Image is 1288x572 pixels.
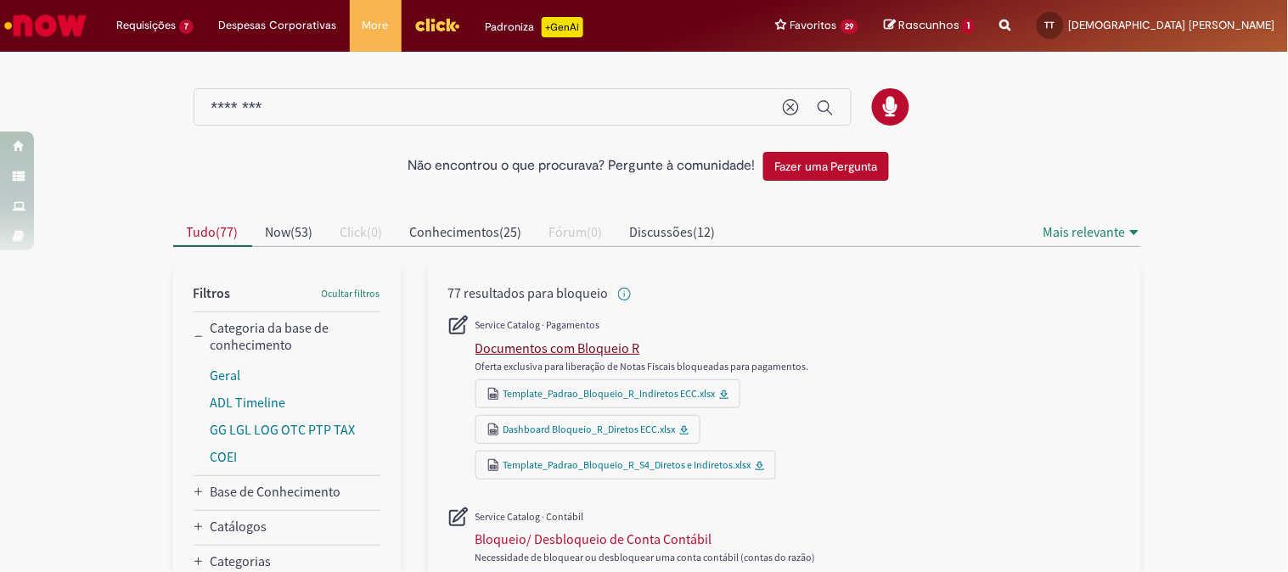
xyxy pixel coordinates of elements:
[841,20,859,34] span: 29
[414,12,460,37] img: click_logo_yellow_360x200.png
[2,8,89,42] img: ServiceNow
[486,17,583,37] div: Padroniza
[408,159,755,174] h2: Não encontrou o que procurava? Pergunte à comunidade!
[962,19,975,34] span: 1
[1069,18,1275,32] span: [DEMOGRAPHIC_DATA] [PERSON_NAME]
[884,18,975,34] a: Rascunhos
[1045,20,1055,31] span: TT
[763,152,889,181] button: Fazer uma Pergunta
[790,17,837,34] span: Favoritos
[363,17,389,34] span: More
[898,17,959,33] span: Rascunhos
[179,20,194,34] span: 7
[219,17,337,34] span: Despesas Corporativas
[542,17,583,37] p: +GenAi
[116,17,176,34] span: Requisições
